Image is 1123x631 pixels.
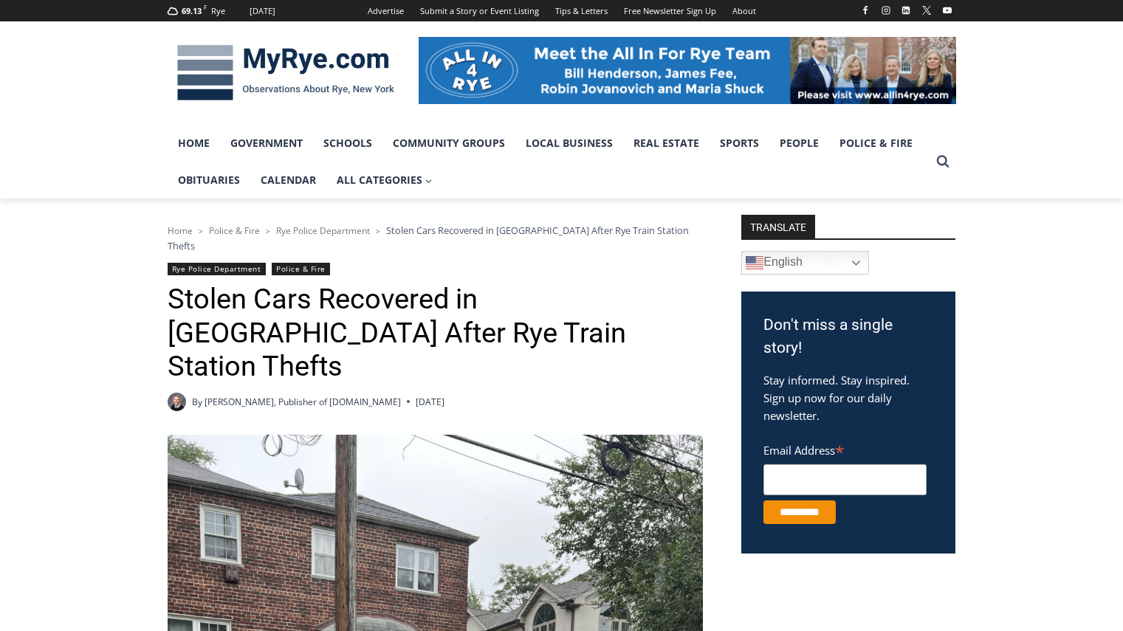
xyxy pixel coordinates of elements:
[250,4,275,18] div: [DATE]
[382,125,515,162] a: Community Groups
[763,371,933,424] p: Stay informed. Stay inspired. Sign up now for our daily newsletter.
[918,1,935,19] a: X
[182,5,202,16] span: 69.13
[168,224,689,252] span: Stolen Cars Recovered in [GEOGRAPHIC_DATA] After Rye Train Station Thefts
[623,125,710,162] a: Real Estate
[168,263,266,275] a: Rye Police Department
[199,226,203,236] span: >
[168,125,930,199] nav: Primary Navigation
[376,226,380,236] span: >
[829,125,923,162] a: Police & Fire
[938,1,956,19] a: YouTube
[211,4,225,18] div: Rye
[272,263,330,275] a: Police & Fire
[337,172,433,188] span: All Categories
[220,125,313,162] a: Government
[205,396,401,408] a: [PERSON_NAME], Publisher of [DOMAIN_NAME]
[276,224,370,237] a: Rye Police Department
[416,395,444,409] time: [DATE]
[710,125,769,162] a: Sports
[763,314,933,360] h3: Don't miss a single story!
[741,215,815,238] strong: TRANSLATE
[326,162,443,199] a: All Categories
[313,125,382,162] a: Schools
[204,3,207,11] span: F
[209,224,260,237] a: Police & Fire
[897,1,915,19] a: Linkedin
[168,283,703,384] h1: Stolen Cars Recovered in [GEOGRAPHIC_DATA] After Rye Train Station Thefts
[168,224,193,237] a: Home
[763,435,927,462] label: Email Address
[515,125,623,162] a: Local Business
[168,223,703,253] nav: Breadcrumbs
[168,162,250,199] a: Obituaries
[168,393,186,411] a: Author image
[168,35,404,111] img: MyRye.com
[877,1,895,19] a: Instagram
[856,1,874,19] a: Facebook
[769,125,829,162] a: People
[168,125,220,162] a: Home
[419,37,956,103] img: All in for Rye
[192,395,202,409] span: By
[741,251,869,275] a: English
[250,162,326,199] a: Calendar
[746,254,763,272] img: en
[266,226,270,236] span: >
[930,148,956,175] button: View Search Form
